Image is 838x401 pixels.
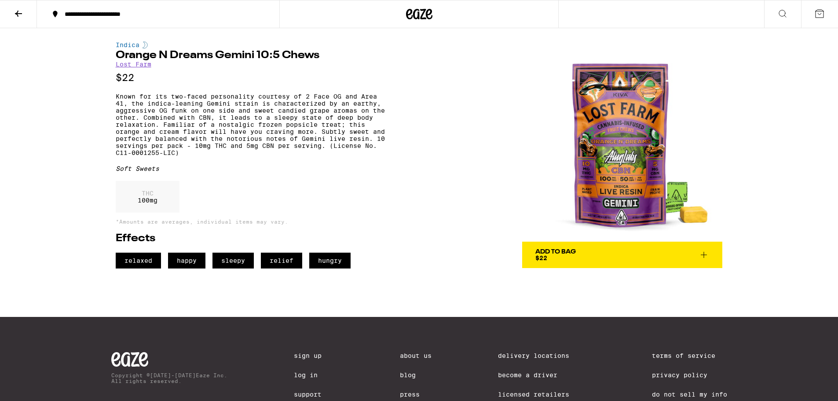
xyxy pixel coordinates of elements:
p: Known for its two-faced personality courtesy of 2 Face OG and Area 41, the indica-leaning Gemini ... [116,93,389,156]
a: Lost Farm [116,61,151,68]
p: Copyright © [DATE]-[DATE] Eaze Inc. All rights reserved. [111,372,227,384]
button: Add To Bag$22 [522,242,722,268]
a: Become a Driver [498,372,585,379]
span: relaxed [116,253,161,269]
div: Add To Bag [535,249,576,255]
a: Licensed Retailers [498,391,585,398]
a: Press [400,391,432,398]
div: 100 mg [116,181,179,213]
a: Terms of Service [652,352,727,359]
a: Log In [294,372,333,379]
a: Support [294,391,333,398]
span: $22 [535,254,547,261]
div: Soft Sweets [116,165,389,172]
a: Privacy Policy [652,372,727,379]
a: Sign Up [294,352,333,359]
a: Blog [400,372,432,379]
img: Lost Farm - Orange N Dreams Gemini 10:5 Chews [522,41,722,242]
span: happy [168,253,205,269]
h2: Effects [116,233,389,244]
span: hungry [309,253,351,269]
a: About Us [400,352,432,359]
a: Delivery Locations [498,352,585,359]
a: Do Not Sell My Info [652,391,727,398]
p: THC [138,190,157,197]
span: sleepy [212,253,254,269]
img: indicaColor.svg [143,41,148,48]
div: Indica [116,41,389,48]
p: *Amounts are averages, individual items may vary. [116,219,389,224]
span: relief [261,253,302,269]
p: $22 [116,72,389,83]
h1: Orange N Dreams Gemini 10:5 Chews [116,50,389,61]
